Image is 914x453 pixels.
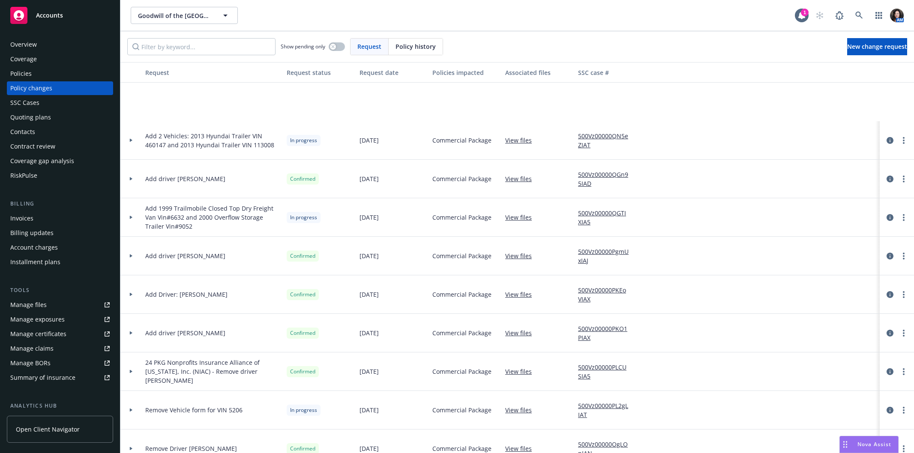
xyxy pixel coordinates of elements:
[7,154,113,168] a: Coverage gap analysis
[839,436,899,453] button: Nova Assist
[885,289,895,300] a: circleInformation
[145,358,280,385] span: 24 PKG Nonprofits Insurance Alliance of [US_STATE], Inc. (NIAC) - Remove driver [PERSON_NAME]
[885,251,895,261] a: circleInformation
[360,290,379,299] span: [DATE]
[7,241,113,254] a: Account charges
[357,42,381,51] span: Request
[7,226,113,240] a: Billing updates
[578,131,635,149] a: 500Vz00000QN5eZIAT
[870,7,887,24] a: Switch app
[432,405,491,414] span: Commercial Package
[505,136,539,145] a: View files
[10,298,47,312] div: Manage files
[120,391,142,429] div: Toggle Row Expanded
[10,140,55,153] div: Contract review
[360,68,426,77] div: Request date
[287,68,353,77] div: Request status
[578,209,635,226] a: 500Vz00000QGTIXIA5
[290,406,317,414] span: In progress
[356,62,429,83] button: Request date
[142,62,283,83] button: Request
[885,405,895,415] a: circleInformation
[290,291,315,298] span: Confirmed
[857,441,891,448] span: Nova Assist
[10,327,66,341] div: Manage certificates
[899,135,909,146] a: more
[10,96,39,110] div: SSC Cases
[502,62,575,83] button: Associated files
[10,52,37,66] div: Coverage
[120,160,142,198] div: Toggle Row Expanded
[10,81,52,95] div: Policy changes
[847,38,907,55] a: New change request
[10,110,51,124] div: Quoting plans
[120,314,142,352] div: Toggle Row Expanded
[10,125,35,139] div: Contacts
[10,241,58,254] div: Account charges
[7,125,113,139] a: Contacts
[10,371,75,384] div: Summary of insurance
[10,154,74,168] div: Coverage gap analysis
[7,169,113,182] a: RiskPulse
[290,368,315,376] span: Confirmed
[10,356,51,370] div: Manage BORs
[432,444,491,453] span: Commercial Package
[7,67,113,80] a: Policies
[505,405,539,414] a: View files
[7,200,113,208] div: Billing
[127,38,276,55] input: Filter by keyword...
[840,436,851,453] div: Drag to move
[145,251,225,260] span: Add driver [PERSON_NAME]
[7,96,113,110] a: SSC Cases
[7,140,113,153] a: Contract review
[360,251,379,260] span: [DATE]
[432,174,491,183] span: Commercial Package
[283,62,356,83] button: Request status
[831,7,848,24] a: Report a Bug
[429,62,502,83] button: Policies impacted
[7,81,113,95] a: Policy changes
[505,444,539,453] a: View files
[10,67,32,80] div: Policies
[7,371,113,384] a: Summary of insurance
[360,328,379,337] span: [DATE]
[360,444,379,453] span: [DATE]
[145,204,280,231] span: Add 1999 Trailmobile Closed Top Dry Freight Van Vin#6632 and 2000 Overflow Storage Trailer Vin#9052
[145,405,243,414] span: Remove Vehicle form for VIN 5206
[120,237,142,275] div: Toggle Row Expanded
[120,352,142,391] div: Toggle Row Expanded
[396,42,436,51] span: Policy history
[432,136,491,145] span: Commercial Package
[7,212,113,225] a: Invoices
[145,444,237,453] span: Remove Driver [PERSON_NAME]
[899,251,909,261] a: more
[10,169,37,182] div: RiskPulse
[578,247,635,265] a: 500Vz00000PgmUxIAJ
[290,445,315,453] span: Confirmed
[899,174,909,184] a: more
[811,7,828,24] a: Start snowing
[7,3,113,27] a: Accounts
[7,313,113,326] span: Manage exposures
[10,313,65,326] div: Manage exposures
[505,251,539,260] a: View files
[120,198,142,237] div: Toggle Row Expanded
[885,174,895,184] a: circleInformation
[7,255,113,269] a: Installment plans
[899,212,909,223] a: more
[145,328,225,337] span: Add driver [PERSON_NAME]
[290,329,315,337] span: Confirmed
[10,212,33,225] div: Invoices
[7,342,113,355] a: Manage claims
[7,356,113,370] a: Manage BORs
[801,9,809,16] div: 1
[899,289,909,300] a: more
[360,367,379,376] span: [DATE]
[505,328,539,337] a: View files
[847,42,907,51] span: New change request
[10,255,60,269] div: Installment plans
[36,12,63,19] span: Accounts
[885,135,895,146] a: circleInformation
[7,52,113,66] a: Coverage
[145,174,225,183] span: Add driver [PERSON_NAME]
